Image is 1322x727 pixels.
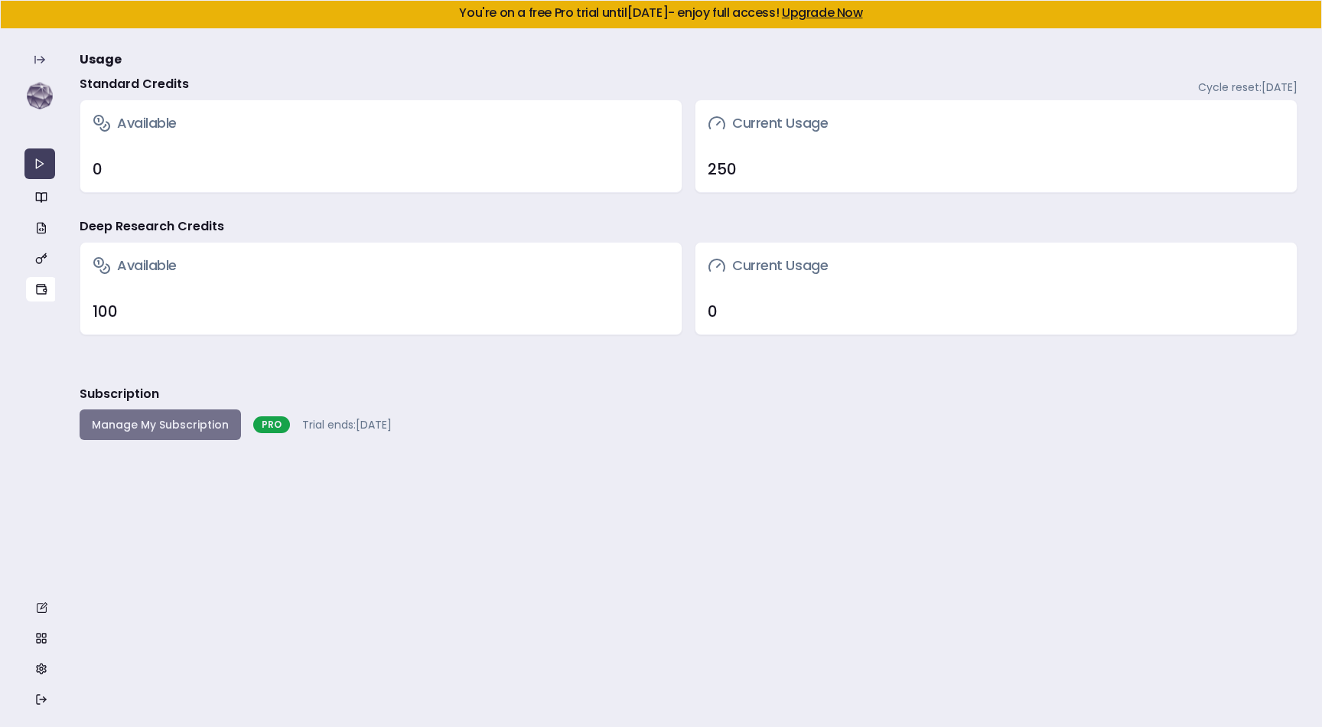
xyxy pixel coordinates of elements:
[782,4,863,21] a: Upgrade Now
[93,158,669,180] div: 0
[708,255,828,276] h3: Current Usage
[708,158,1285,180] div: 250
[1198,80,1298,95] span: Cycle reset: [DATE]
[13,7,1309,19] h5: You're on a free Pro trial until [DATE] - enjoy full access!
[708,112,828,134] h3: Current Usage
[80,385,159,403] h3: Subscription
[80,409,241,440] button: Manage My Subscription
[93,301,669,322] div: 100
[80,75,189,93] h4: Standard Credits
[24,148,55,179] a: API Playground
[24,81,55,112] img: logo-0uyt-Vr5.svg
[302,417,392,432] span: Trial ends: [DATE]
[708,301,1285,322] div: 0
[93,112,177,134] h3: Available
[253,416,290,433] div: PRO
[80,51,122,69] span: Usage
[80,217,224,236] h4: Deep Research Credits
[93,255,177,276] h3: Available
